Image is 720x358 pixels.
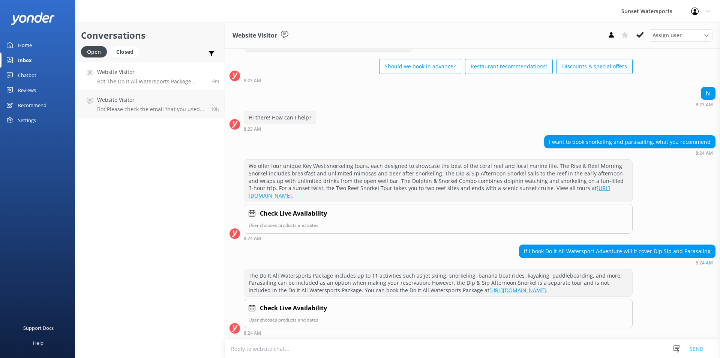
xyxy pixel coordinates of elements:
[696,151,713,156] strong: 8:24 AM
[249,184,610,199] a: [URL][DOMAIN_NAME].
[212,78,219,84] span: 07:24am 18-Aug-2025 (UTC -05:00) America/Cancun
[249,316,628,323] p: User chooses products and dates.
[18,83,36,98] div: Reviews
[23,320,54,335] div: Support Docs
[652,31,682,39] span: Assign user
[519,245,715,258] div: if i book Do It All Watersport Adventure will it cover Dip Sip and Parasailng
[18,38,32,53] div: Home
[111,47,143,56] a: Closed
[211,106,219,112] span: 09:14pm 17-Aug-2025 (UTC -05:00) America/Cancun
[244,126,316,131] div: 07:23am 18-Aug-2025 (UTC -05:00) America/Cancun
[244,331,261,335] strong: 8:24 AM
[260,304,327,313] h4: Check Live Availability
[244,127,261,131] strong: 8:23 AM
[97,78,207,85] p: Bot: The Do It All Watersports Package includes up to 11 activities such as jet skiing, snorkelin...
[97,68,207,76] h4: Website Visitor
[33,335,43,350] div: Help
[379,59,461,74] button: Should we book in advance?
[701,87,715,100] div: hi
[244,236,633,241] div: 07:24am 18-Aug-2025 (UTC -05:00) America/Cancun
[465,59,553,74] button: Restaurant recommendations!
[696,103,713,107] strong: 8:23 AM
[544,150,715,156] div: 07:24am 18-Aug-2025 (UTC -05:00) America/Cancun
[97,106,205,113] p: Bot: Please check the email that you used when you made your reservation. If you cannot locate th...
[232,31,277,41] h3: Website Visitor
[556,59,633,74] button: Discounts & special offers
[519,260,715,265] div: 07:24am 18-Aug-2025 (UTC -05:00) America/Cancun
[75,90,225,118] a: Website VisitorBot:Please check the email that you used when you made your reservation. If you ca...
[244,269,632,297] div: The Do It All Watersports Package includes up to 11 activities such as jet skiing, snorkeling, ba...
[97,96,205,104] h4: Website Visitor
[75,62,225,90] a: Website VisitorBot:The Do It All Watersports Package includes up to 11 activities such as jet ski...
[244,236,261,241] strong: 8:24 AM
[81,28,219,42] h2: Conversations
[489,287,547,294] a: [URL][DOMAIN_NAME].
[244,111,316,124] div: Hi there! How can I help?
[696,261,713,265] strong: 8:24 AM
[649,29,712,41] div: Assign User
[18,53,32,68] div: Inbox
[244,160,632,202] div: We offer four unique Key West snorkeling tours, each designed to showcase the best of the coral r...
[544,136,715,148] div: I want to book snorkeling and parasailing, what you recommend
[260,209,327,219] h4: Check Live Availability
[111,46,139,57] div: Closed
[18,68,36,83] div: Chatbot
[244,78,633,83] div: 07:23am 18-Aug-2025 (UTC -05:00) America/Cancun
[81,47,111,56] a: Open
[244,79,261,83] strong: 8:23 AM
[18,98,46,113] div: Recommend
[696,102,715,107] div: 07:23am 18-Aug-2025 (UTC -05:00) America/Cancun
[244,330,633,335] div: 07:24am 18-Aug-2025 (UTC -05:00) America/Cancun
[81,46,107,57] div: Open
[249,222,628,229] p: User chooses products and dates.
[18,113,36,128] div: Settings
[11,12,54,25] img: yonder-white-logo.png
